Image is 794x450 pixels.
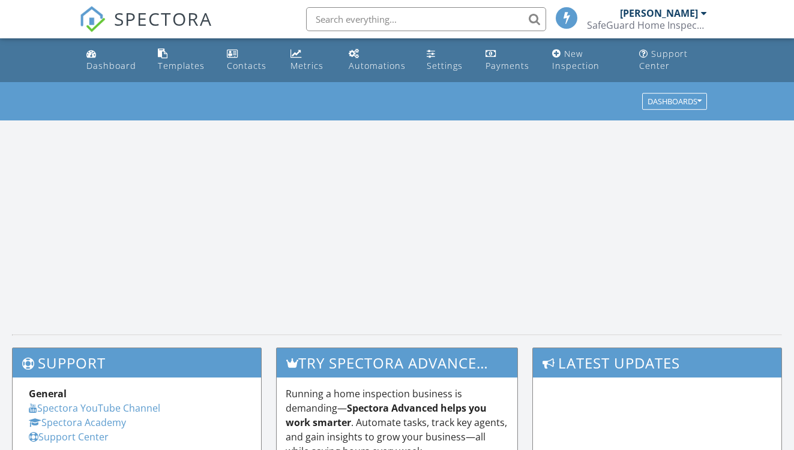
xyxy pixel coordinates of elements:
[222,43,276,77] a: Contacts
[648,98,702,106] div: Dashboards
[349,60,406,71] div: Automations
[533,348,781,377] h3: Latest Updates
[13,348,261,377] h3: Support
[290,60,323,71] div: Metrics
[344,43,412,77] a: Automations (Basic)
[79,6,106,32] img: The Best Home Inspection Software - Spectora
[634,43,712,77] a: Support Center
[642,93,707,110] button: Dashboards
[547,43,624,77] a: New Inspection
[422,43,471,77] a: Settings
[79,16,212,41] a: SPECTORA
[286,401,487,429] strong: Spectora Advanced helps you work smarter
[153,43,212,77] a: Templates
[86,60,136,71] div: Dashboard
[82,43,143,77] a: Dashboard
[277,348,518,377] h3: Try spectora advanced [DATE]
[552,48,600,71] div: New Inspection
[227,60,266,71] div: Contacts
[286,43,334,77] a: Metrics
[158,60,205,71] div: Templates
[29,416,126,429] a: Spectora Academy
[114,6,212,31] span: SPECTORA
[587,19,707,31] div: SafeGuard Home Inspections
[481,43,538,77] a: Payments
[29,430,109,443] a: Support Center
[620,7,698,19] div: [PERSON_NAME]
[29,401,160,415] a: Spectora YouTube Channel
[427,60,463,71] div: Settings
[639,48,688,71] div: Support Center
[486,60,529,71] div: Payments
[306,7,546,31] input: Search everything...
[29,387,67,400] strong: General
